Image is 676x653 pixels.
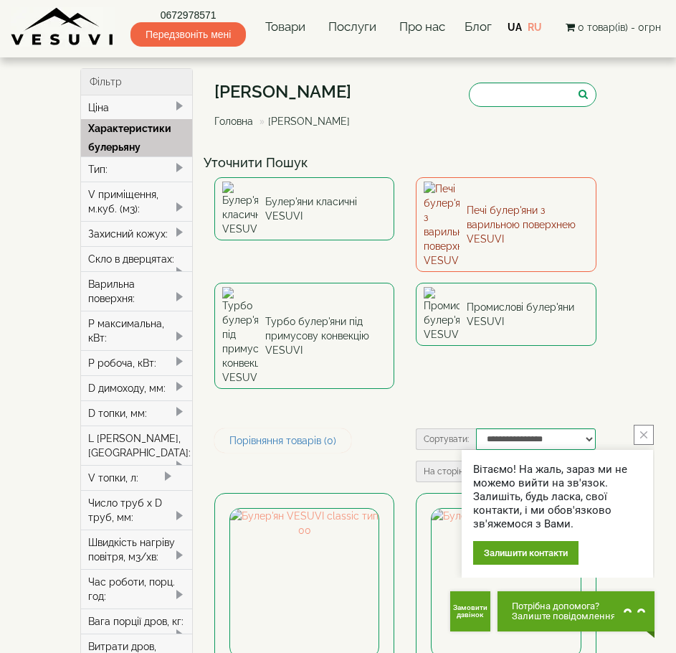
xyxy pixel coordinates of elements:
[222,287,258,385] img: Турбо булер'яни під примусову конвекцію VESUVI
[465,19,492,34] a: Блог
[81,156,193,182] div: Тип:
[81,246,193,271] div: Скло в дверцятах:
[204,156,607,170] h4: Уточнити Пошук
[561,19,665,35] button: 0 товар(ів) - 0грн
[222,182,258,236] img: Булер'яни класичні VESUVI
[256,114,350,128] li: [PERSON_NAME]
[81,530,193,569] div: Швидкість нагріву повітря, м3/хв:
[416,283,596,346] a: Промислові булер'яни VESUVI Промислові булер'яни VESUVI
[81,569,193,609] div: Час роботи, порц. год:
[214,116,253,127] a: Головна
[214,428,351,453] a: Порівняння товарів (0)
[450,591,490,631] button: Get Call button
[512,611,616,621] span: Залиште повідомлення
[416,177,596,272] a: Печі булер'яни з варильною поверхнею VESUVI Печі булер'яни з варильною поверхнею VESUVI
[416,461,480,482] label: На сторінці:
[81,350,193,375] div: P робоча, кВт:
[81,311,193,350] div: P максимальна, кВт:
[473,463,642,531] div: Вітаємо! На жаль, зараз ми не можемо вийти на зв'язок. Залишіть, будь ласка, свої контакти, і ми ...
[416,428,476,450] label: Сортувати:
[81,375,193,400] div: D димоходу, мм:
[81,119,193,156] div: Характеристики булерьяну
[325,11,380,44] a: Послуги
[81,465,193,490] div: V топки, л:
[512,601,616,611] span: Потрібна допомога?
[130,22,246,47] span: Передзвоніть мені
[81,182,193,221] div: V приміщення, м.куб. (м3):
[81,95,193,120] div: Ціна
[473,541,579,565] div: Залишити контакти
[81,221,193,246] div: Захисний кожух:
[81,271,193,311] div: Варильна поверхня:
[508,22,522,33] a: UA
[262,11,309,44] a: Товари
[214,283,394,389] a: Турбо булер'яни під примусову конвекцію VESUVI Турбо булер'яни під примусову конвекцію VESUVI
[81,400,193,426] div: D топки, мм:
[450,604,490,619] span: Замовити дзвінок
[578,22,661,33] span: 0 товар(ів) - 0грн
[634,425,654,445] button: close button
[498,591,654,631] button: Chat button
[528,22,542,33] a: RU
[396,11,449,44] a: Про нас
[130,8,246,22] a: 0672978571
[214,83,361,101] h1: [PERSON_NAME]
[81,609,193,634] div: Вага порції дров, кг:
[424,287,460,342] img: Промислові булер'яни VESUVI
[11,7,115,47] img: Завод VESUVI
[81,426,193,465] div: L [PERSON_NAME], [GEOGRAPHIC_DATA]:
[81,69,193,95] div: Фільтр
[424,182,460,268] img: Печі булер'яни з варильною поверхнею VESUVI
[81,490,193,530] div: Число труб x D труб, мм:
[214,177,394,240] a: Булер'яни класичні VESUVI Булер'яни класичні VESUVI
